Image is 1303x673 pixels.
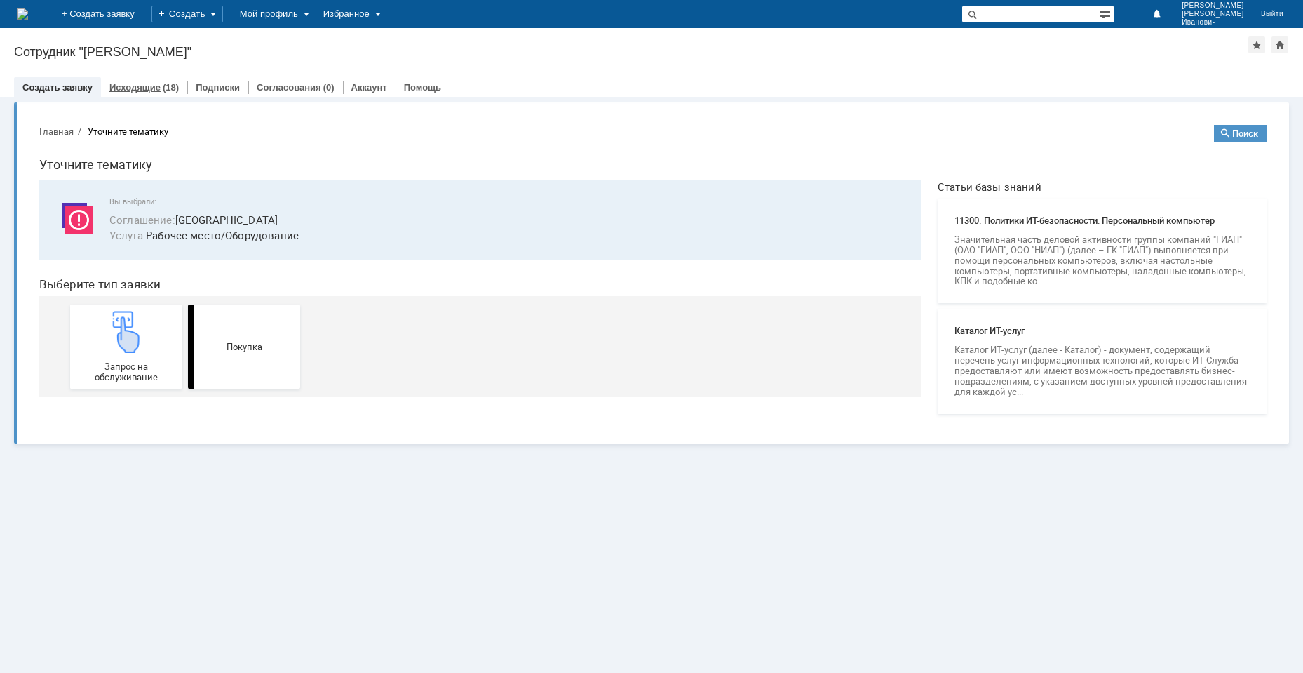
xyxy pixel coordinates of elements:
a: Каталог ИТ-услугКаталог ИТ-услуг (далее - Каталог) - документ, содержащий перечень услуг информац... [910,195,1238,300]
span: [PERSON_NAME] [1182,1,1244,10]
a: Подписки [196,82,240,93]
div: Сделать домашней страницей [1271,36,1288,53]
span: 11300. Политики ИТ-безопасности: Персональный компьютер [926,102,1222,112]
button: Главная [11,11,46,24]
a: Создать заявку [22,82,93,93]
a: Аккаунт [351,82,387,93]
span: Услуга : [81,114,118,128]
a: Покупка [160,191,272,275]
p: Значительная часть деловой активности группы компаний "ГИАП" (ОАО "ГИАП", ООО "НИАП") (далее – ГК... [926,121,1222,173]
header: Выберите тип заявки [11,164,893,178]
button: Соглашение:[GEOGRAPHIC_DATA] [81,98,250,114]
img: logo [17,8,28,20]
h1: Уточните тематику [11,41,1238,61]
span: Соглашение : [81,99,147,113]
a: Исходящие [109,82,161,93]
a: 11300. Политики ИТ-безопасности: Персональный компьютерЗначительная часть деловой активности груп... [910,85,1238,190]
img: svg%3E [28,84,70,126]
span: Запрос на обслуживание [46,248,150,269]
img: getd084b52365464f9197f626d2fa7be5ad [77,197,119,239]
span: Иванович [1182,18,1244,27]
div: (18) [163,82,179,93]
div: Уточните тематику [60,13,140,23]
a: Помощь [404,82,441,93]
span: Рабочее место/Оборудование [81,114,876,130]
button: Поиск [1186,11,1238,28]
span: Расширенный поиск [1100,6,1114,20]
span: Вы выбрали: [81,84,876,93]
div: (0) [323,82,335,93]
div: Добавить в избранное [1248,36,1265,53]
a: Согласования [257,82,321,93]
a: Перейти на домашнюю страницу [17,8,28,20]
div: Сотрудник "[PERSON_NAME]" [14,45,1248,59]
span: Покупка [164,228,268,239]
div: Создать [151,6,223,22]
p: Каталог ИТ-услуг (далее - Каталог) - документ, содержащий перечень услуг информационных технологи... [926,231,1222,284]
span: Каталог ИТ-услуг [926,212,1222,222]
a: Запрос на обслуживание [42,191,154,275]
span: [PERSON_NAME] [1182,10,1244,18]
span: Статьи базы знаний [910,67,1238,79]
